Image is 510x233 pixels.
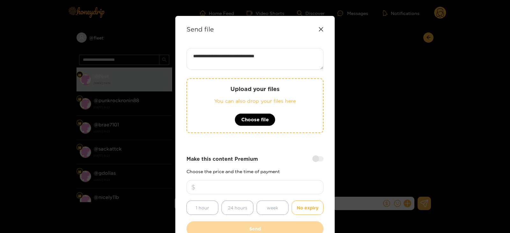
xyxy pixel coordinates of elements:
button: 1 hour [186,201,218,215]
strong: Make this content Premium [186,155,258,163]
button: No expiry [292,201,324,215]
button: 24 hours [222,201,253,215]
span: Choose file [241,116,269,124]
span: 1 hour [196,204,209,211]
span: 24 hours [228,204,247,211]
span: No expiry [297,204,318,211]
button: Choose file [235,113,275,126]
p: Upload your files [200,85,310,93]
strong: Send file [186,25,214,33]
button: week [257,201,288,215]
p: You can also drop your files here [200,97,310,105]
span: week [267,204,278,211]
p: Choose the price and the time of payment [186,169,324,174]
